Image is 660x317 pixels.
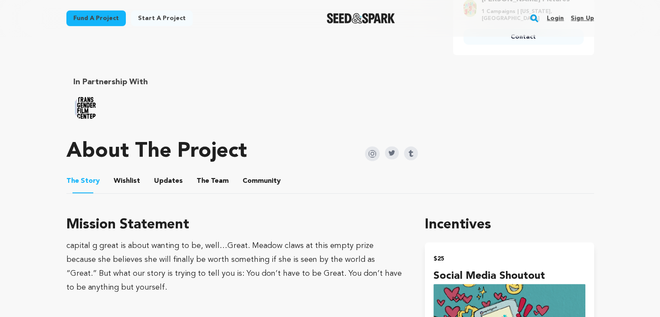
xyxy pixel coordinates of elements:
span: Story [66,176,100,186]
a: Fund a project [66,10,126,26]
img: Seed&Spark Logo Dark Mode [327,13,395,23]
img: Seed&Spark Tumblr Icon [404,146,418,160]
span: Community [243,176,281,186]
span: Wishlist [114,176,140,186]
span: Updates [154,176,183,186]
h1: Incentives [425,215,594,235]
a: Start a project [131,10,193,26]
a: Contact [463,29,584,45]
h1: About The Project [66,141,247,162]
span: The [66,176,79,186]
a: Login [547,11,564,25]
a: Sign up [571,11,594,25]
a: Seed&Spark Homepage [327,13,395,23]
span: The [197,176,209,186]
img: Seed&Spark Instagram Icon [365,146,380,161]
span: Team [197,176,229,186]
h3: Mission Statement [66,215,404,235]
h2: $25 [433,253,585,265]
h4: Social Media Shoutout [433,268,585,284]
div: capital g great is about wanting to be, well…Great. Meadow claws at this empty prize because she ... [66,239,404,294]
img: Seed&Spark Twitter Icon [385,146,399,159]
img: Transgender Film Center [73,95,99,120]
h2: In Partnership With [73,76,323,88]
